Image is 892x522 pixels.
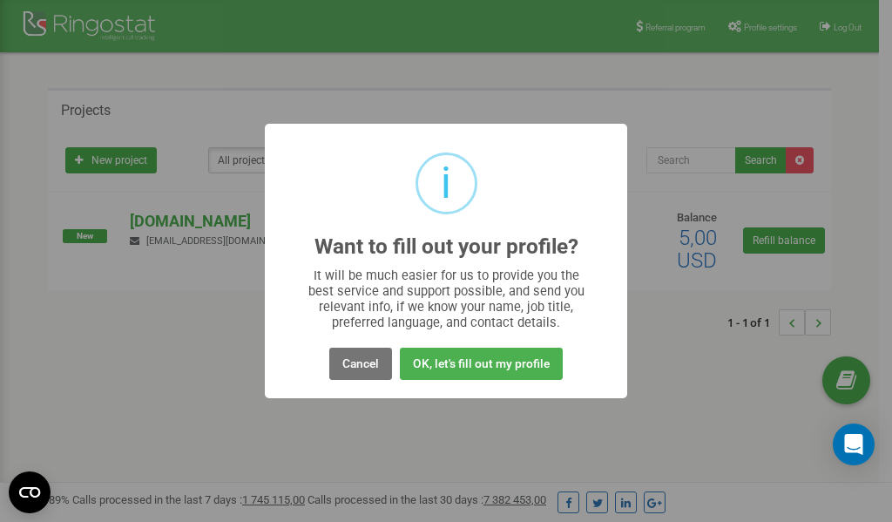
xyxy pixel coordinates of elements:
div: Open Intercom Messenger [833,424,875,465]
button: Cancel [329,348,392,380]
button: Open CMP widget [9,471,51,513]
div: It will be much easier for us to provide you the best service and support possible, and send you ... [300,268,593,330]
h2: Want to fill out your profile? [314,235,578,259]
div: i [441,155,451,212]
button: OK, let's fill out my profile [400,348,563,380]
